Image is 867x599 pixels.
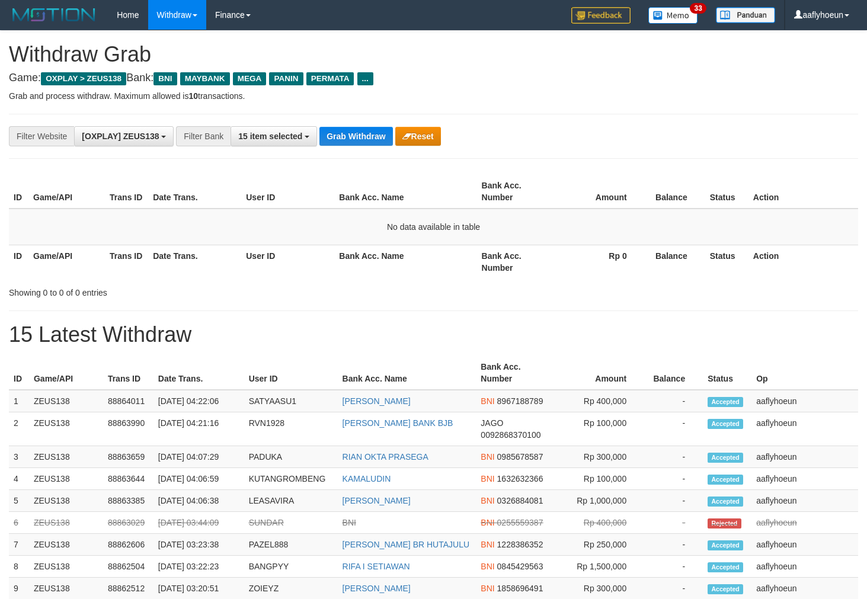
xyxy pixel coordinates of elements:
[319,127,392,146] button: Grab Withdraw
[644,446,703,468] td: -
[556,490,644,512] td: Rp 1,000,000
[244,534,338,556] td: PAZEL888
[244,446,338,468] td: PADUKA
[9,90,858,102] p: Grab and process withdraw. Maximum allowed is transactions.
[29,490,103,512] td: ZEUS138
[176,126,231,146] div: Filter Bank
[244,356,338,390] th: User ID
[103,412,153,446] td: 88863990
[481,562,494,571] span: BNI
[9,446,29,468] td: 3
[29,468,103,490] td: ZEUS138
[645,175,705,209] th: Balance
[148,175,241,209] th: Date Trans.
[153,412,244,446] td: [DATE] 04:21:16
[648,7,698,24] img: Button%20Memo.svg
[9,245,28,278] th: ID
[9,556,29,578] td: 8
[751,490,858,512] td: aaflyhoeun
[708,584,743,594] span: Accepted
[244,412,338,446] td: RVN1928
[497,474,543,483] span: Copy 1632632366 to clipboard
[9,468,29,490] td: 4
[644,412,703,446] td: -
[29,446,103,468] td: ZEUS138
[9,490,29,512] td: 5
[244,556,338,578] td: BANGPYY
[477,175,554,209] th: Bank Acc. Number
[497,584,543,593] span: Copy 1858696491 to clipboard
[644,512,703,534] td: -
[497,452,543,462] span: Copy 0985678587 to clipboard
[241,175,334,209] th: User ID
[9,512,29,534] td: 6
[497,518,543,527] span: Copy 0255559387 to clipboard
[105,245,148,278] th: Trans ID
[751,468,858,490] td: aaflyhoeun
[338,356,476,390] th: Bank Acc. Name
[334,175,476,209] th: Bank Acc. Name
[103,512,153,534] td: 88863029
[556,390,644,412] td: Rp 400,000
[9,43,858,66] h1: Withdraw Grab
[751,390,858,412] td: aaflyhoeun
[645,245,705,278] th: Balance
[644,490,703,512] td: -
[556,356,644,390] th: Amount
[103,556,153,578] td: 88862504
[357,72,373,85] span: ...
[476,356,556,390] th: Bank Acc. Number
[343,452,428,462] a: RIAN OKTA PRASEGA
[708,475,743,485] span: Accepted
[9,72,858,84] h4: Game: Bank:
[153,556,244,578] td: [DATE] 03:22:23
[28,245,105,278] th: Game/API
[9,126,74,146] div: Filter Website
[269,72,303,85] span: PANIN
[306,72,354,85] span: PERMATA
[238,132,302,141] span: 15 item selected
[644,556,703,578] td: -
[74,126,174,146] button: [OXPLAY] ZEUS138
[708,518,741,528] span: Rejected
[28,175,105,209] th: Game/API
[481,430,540,440] span: Copy 0092868370100 to clipboard
[708,453,743,463] span: Accepted
[244,468,338,490] td: KUTANGROMBENG
[477,245,554,278] th: Bank Acc. Number
[153,72,177,85] span: BNI
[103,390,153,412] td: 88864011
[556,534,644,556] td: Rp 250,000
[751,556,858,578] td: aaflyhoeun
[497,396,543,406] span: Copy 8967188789 to clipboard
[153,390,244,412] td: [DATE] 04:22:06
[395,127,441,146] button: Reset
[481,474,494,483] span: BNI
[751,512,858,534] td: aaflyhoeun
[9,534,29,556] td: 7
[343,518,356,527] a: BNI
[343,496,411,505] a: [PERSON_NAME]
[751,356,858,390] th: Op
[41,72,126,85] span: OXPLAY > ZEUS138
[556,412,644,446] td: Rp 100,000
[556,446,644,468] td: Rp 300,000
[556,556,644,578] td: Rp 1,500,000
[29,556,103,578] td: ZEUS138
[343,474,391,483] a: KAMALUDIN
[233,72,267,85] span: MEGA
[748,245,858,278] th: Action
[153,468,244,490] td: [DATE] 04:06:59
[481,584,494,593] span: BNI
[29,534,103,556] td: ZEUS138
[644,468,703,490] td: -
[497,562,543,571] span: Copy 0845429563 to clipboard
[153,490,244,512] td: [DATE] 04:06:38
[644,534,703,556] td: -
[103,534,153,556] td: 88862606
[554,245,645,278] th: Rp 0
[29,356,103,390] th: Game/API
[748,175,858,209] th: Action
[29,512,103,534] td: ZEUS138
[29,412,103,446] td: ZEUS138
